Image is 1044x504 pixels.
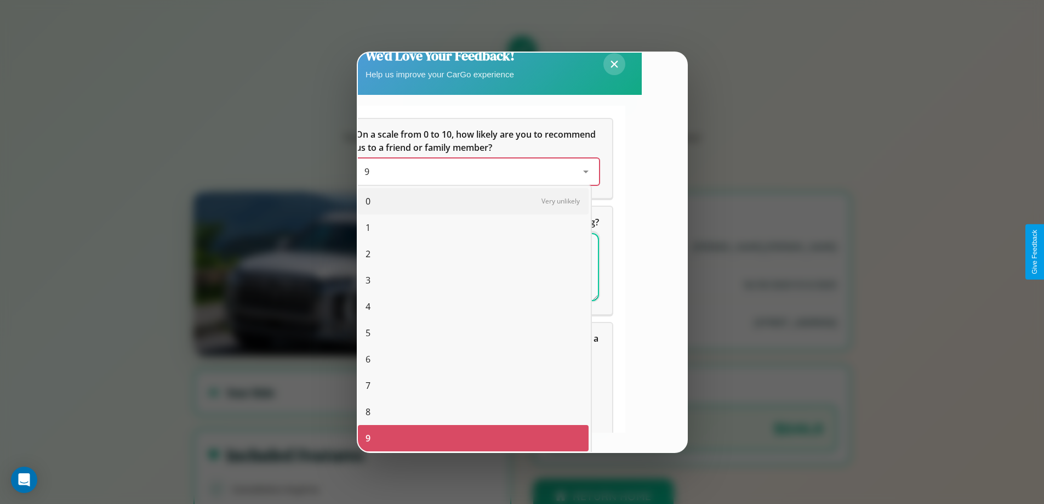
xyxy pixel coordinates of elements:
[541,196,580,206] span: Very unlikely
[366,379,370,392] span: 7
[358,293,589,320] div: 4
[358,320,589,346] div: 5
[366,326,370,339] span: 5
[358,425,589,451] div: 9
[358,346,589,372] div: 6
[366,67,515,82] p: Help us improve your CarGo experience
[358,214,589,241] div: 1
[366,47,515,65] h2: We'd Love Your Feedback!
[366,221,370,234] span: 1
[358,372,589,399] div: 7
[356,216,599,228] span: What can we do to make your experience more satisfying?
[358,399,589,425] div: 8
[358,451,589,478] div: 10
[366,195,370,208] span: 0
[366,247,370,261] span: 2
[366,353,370,366] span: 6
[1031,230,1039,274] div: Give Feedback
[356,128,599,154] h5: On a scale from 0 to 10, how likely are you to recommend us to a friend or family member?
[366,432,370,445] span: 9
[358,188,589,214] div: 0
[356,332,601,358] span: Which of the following features do you value the most in a vehicle?
[356,128,598,154] span: On a scale from 0 to 10, how likely are you to recommend us to a friend or family member?
[358,241,589,267] div: 2
[366,405,370,418] span: 8
[366,274,370,287] span: 3
[343,119,612,198] div: On a scale from 0 to 10, how likely are you to recommend us to a friend or family member?
[11,467,37,493] div: Open Intercom Messenger
[366,300,370,313] span: 4
[358,267,589,293] div: 3
[364,166,369,178] span: 9
[356,158,599,185] div: On a scale from 0 to 10, how likely are you to recommend us to a friend or family member?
